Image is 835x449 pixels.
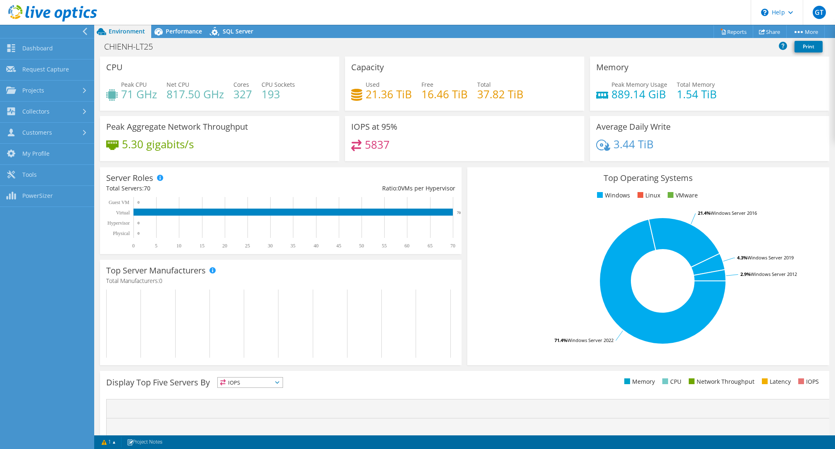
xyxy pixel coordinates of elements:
[200,243,205,249] text: 15
[421,90,468,99] h4: 16.46 TiB
[711,210,757,216] tspan: Windows Server 2016
[398,184,401,192] span: 0
[740,271,751,277] tspan: 2.9%
[106,184,281,193] div: Total Servers:
[281,184,456,193] div: Ratio: VMs per Hypervisor
[116,210,130,216] text: Virtual
[138,221,140,225] text: 0
[109,200,129,205] text: Guest VM
[786,25,825,38] a: More
[753,25,787,38] a: Share
[109,27,145,35] span: Environment
[795,41,823,52] a: Print
[473,173,823,183] h3: Top Operating Systems
[155,243,157,249] text: 5
[314,243,319,249] text: 40
[233,90,252,99] h4: 327
[100,42,166,51] h1: CHIENH-LT25
[614,140,654,149] h4: 3.44 TiB
[666,191,698,200] li: VMware
[107,220,130,226] text: Hypervisor
[677,90,717,99] h4: 1.54 TiB
[106,122,248,131] h3: Peak Aggregate Network Throughput
[660,377,681,386] li: CPU
[567,337,614,343] tspan: Windows Server 2022
[450,243,455,249] text: 70
[290,243,295,249] text: 35
[596,122,671,131] h3: Average Daily Write
[121,90,157,99] h4: 71 GHz
[622,377,655,386] li: Memory
[138,231,140,235] text: 0
[477,90,523,99] h4: 37.82 TiB
[554,337,567,343] tspan: 71.4%
[760,377,791,386] li: Latency
[336,243,341,249] text: 45
[698,210,711,216] tspan: 21.4%
[106,266,206,275] h3: Top Server Manufacturers
[121,437,168,447] a: Project Notes
[714,25,753,38] a: Reports
[365,140,390,149] h4: 5837
[421,81,433,88] span: Free
[477,81,491,88] span: Total
[245,243,250,249] text: 25
[106,276,455,285] h4: Total Manufacturers:
[167,81,189,88] span: Net CPU
[747,254,794,261] tspan: Windows Server 2019
[122,140,194,149] h4: 5.30 gigabits/s
[167,90,224,99] h4: 817.50 GHz
[677,81,715,88] span: Total Memory
[159,277,162,285] span: 0
[132,243,135,249] text: 0
[268,243,273,249] text: 30
[366,81,380,88] span: Used
[751,271,797,277] tspan: Windows Server 2012
[106,63,123,72] h3: CPU
[233,81,249,88] span: Cores
[106,173,153,183] h3: Server Roles
[428,243,433,249] text: 65
[166,27,202,35] span: Performance
[96,437,121,447] a: 1
[121,81,147,88] span: Peak CPU
[218,378,283,387] span: IOPS
[687,377,754,386] li: Network Throughput
[761,9,768,16] svg: \n
[262,90,295,99] h4: 193
[144,184,150,192] span: 70
[176,243,181,249] text: 10
[796,377,819,386] li: IOPS
[382,243,387,249] text: 55
[635,191,660,200] li: Linux
[351,63,384,72] h3: Capacity
[404,243,409,249] text: 60
[595,191,630,200] li: Windows
[737,254,747,261] tspan: 4.3%
[359,243,364,249] text: 50
[351,122,397,131] h3: IOPS at 95%
[596,63,628,72] h3: Memory
[262,81,295,88] span: CPU Sockets
[113,230,130,236] text: Physical
[611,81,667,88] span: Peak Memory Usage
[223,27,253,35] span: SQL Server
[457,211,461,215] text: 70
[813,6,826,19] span: GT
[366,90,412,99] h4: 21.36 TiB
[611,90,667,99] h4: 889.14 GiB
[138,200,140,204] text: 0
[222,243,227,249] text: 20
